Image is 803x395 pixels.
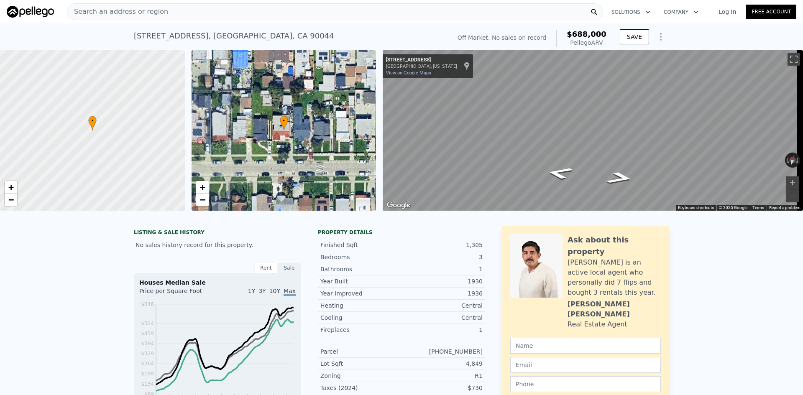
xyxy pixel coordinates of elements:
[67,7,168,17] span: Search an address or region
[199,182,205,192] span: +
[401,301,483,310] div: Central
[401,359,483,368] div: 4,849
[385,200,412,211] a: Open this area in Google Maps (opens a new window)
[88,116,97,130] div: •
[134,229,301,237] div: LISTING & SALE HISTORY
[141,341,154,347] tspan: $394
[280,117,288,125] span: •
[786,176,799,189] button: Zoom in
[401,326,483,334] div: 1
[8,182,14,192] span: +
[796,153,800,168] button: Rotate clockwise
[139,278,296,287] div: Houses Median Sale
[8,194,14,205] span: −
[401,347,483,356] div: [PHONE_NUMBER]
[401,265,483,273] div: 1
[464,61,470,71] a: Show location on map
[535,164,584,182] path: Go West, W 107th St
[458,33,546,42] div: Off Market. No sales on record
[280,116,288,130] div: •
[568,234,661,257] div: Ask about this property
[386,70,431,76] a: View on Google Maps
[134,30,334,42] div: [STREET_ADDRESS] , [GEOGRAPHIC_DATA] , CA 90044
[88,117,97,125] span: •
[752,205,764,210] a: Terms (opens in new tab)
[141,361,154,367] tspan: $264
[785,153,790,168] button: Rotate counterclockwise
[254,262,278,273] div: Rent
[678,205,714,211] button: Keyboard shortcuts
[605,5,657,20] button: Solutions
[401,313,483,322] div: Central
[719,205,747,210] span: © 2025 Google
[401,289,483,298] div: 1936
[746,5,796,19] a: Free Account
[320,253,401,261] div: Bedrooms
[269,288,280,294] span: 10Y
[510,376,661,392] input: Phone
[620,29,649,44] button: SAVE
[199,194,205,205] span: −
[596,169,644,187] path: Go East, W 107th St
[141,371,154,377] tspan: $199
[320,359,401,368] div: Lot Sqft
[320,241,401,249] div: Finished Sqft
[567,30,606,38] span: $688,000
[7,6,54,18] img: Pellego
[386,64,457,69] div: [GEOGRAPHIC_DATA], [US_STATE]
[568,257,661,298] div: [PERSON_NAME] is an active local agent who personally did 7 flips and bought 3 rentals this year.
[383,50,803,211] div: Map
[141,321,154,326] tspan: $524
[141,351,154,357] tspan: $329
[769,205,800,210] a: Report a problem
[141,381,154,387] tspan: $134
[5,181,17,194] a: Zoom in
[383,50,803,211] div: Street View
[652,28,669,45] button: Show Options
[385,200,412,211] img: Google
[258,288,266,294] span: 3Y
[788,152,798,168] button: Reset the view
[401,384,483,392] div: $730
[786,189,799,202] button: Zoom out
[248,288,255,294] span: 1Y
[568,319,627,329] div: Real Estate Agent
[284,288,296,296] span: Max
[708,8,746,16] a: Log In
[320,265,401,273] div: Bathrooms
[401,277,483,285] div: 1930
[139,287,217,300] div: Price per Square Foot
[320,277,401,285] div: Year Built
[401,253,483,261] div: 3
[568,299,661,319] div: [PERSON_NAME] [PERSON_NAME]
[320,372,401,380] div: Zoning
[320,289,401,298] div: Year Improved
[320,347,401,356] div: Parcel
[320,326,401,334] div: Fireplaces
[401,372,483,380] div: R1
[657,5,705,20] button: Company
[567,38,606,47] div: Pellego ARV
[788,53,800,66] button: Toggle fullscreen view
[386,57,457,64] div: [STREET_ADDRESS]
[318,229,485,236] div: Property details
[196,194,209,206] a: Zoom out
[196,181,209,194] a: Zoom in
[320,384,401,392] div: Taxes (2024)
[401,241,483,249] div: 1,305
[5,194,17,206] a: Zoom out
[278,262,301,273] div: Sale
[141,331,154,336] tspan: $459
[510,357,661,373] input: Email
[141,301,154,307] tspan: $646
[320,301,401,310] div: Heating
[320,313,401,322] div: Cooling
[134,237,301,252] div: No sales history record for this property.
[510,338,661,354] input: Name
